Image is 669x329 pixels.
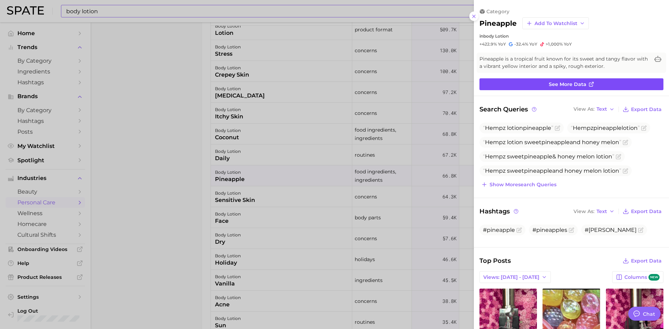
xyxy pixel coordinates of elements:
[523,125,551,131] span: pineapple
[483,227,515,233] span: #pineapple
[549,81,586,87] span: See more data
[479,33,663,39] div: in
[483,167,621,174] span: Hempz sweet and honey melon lotion
[479,180,558,189] button: Show moresearch queries
[524,153,552,160] span: pineapple
[621,104,663,114] button: Export Data
[631,258,662,264] span: Export Data
[572,207,616,216] button: View AsText
[641,125,647,131] button: Flag as miscategorized or irrelevant
[479,55,649,70] span: Pineapple is a tropical fruit known for its sweet and tangy flavor with a vibrant yellow interior...
[516,227,522,233] button: Flag as miscategorized or irrelevant
[571,125,640,131] span: Hempz lotion
[638,227,644,233] button: Flag as miscategorized or irrelevant
[479,206,520,216] span: Hashtags
[631,107,662,112] span: Export Data
[535,21,577,26] span: Add to Watchlist
[648,274,660,281] span: new
[479,19,517,28] h2: pineapple
[483,274,539,280] span: Views: [DATE] - [DATE]
[623,140,628,145] button: Flag as miscategorized or irrelevant
[490,182,556,188] span: Show more search queries
[483,125,553,131] span: Hempz lotion
[479,78,663,90] a: See more data
[631,209,662,214] span: Export Data
[479,104,538,114] span: Search Queries
[597,107,607,111] span: Text
[498,41,506,47] span: YoY
[574,210,594,213] span: View As
[555,125,560,131] button: Flag as miscategorized or irrelevant
[623,168,628,174] button: Flag as miscategorized or irrelevant
[621,206,663,216] button: Export Data
[624,274,660,281] span: Columns
[597,210,607,213] span: Text
[483,139,621,146] span: Hempz lotion sweet and honey melon
[514,41,528,47] span: -32.4%
[522,17,589,29] button: Add to Watchlist
[524,167,552,174] span: pineapple
[569,227,574,233] button: Flag as miscategorized or irrelevant
[479,256,511,266] span: Top Posts
[541,139,570,146] span: pineapple
[479,271,551,283] button: Views: [DATE] - [DATE]
[572,105,616,114] button: View AsText
[616,154,621,159] button: Flag as miscategorized or irrelevant
[574,107,594,111] span: View As
[529,41,537,47] span: YoY
[483,153,614,160] span: Hempz sweet & honey melon lotion
[593,125,622,131] span: pineapple
[621,256,663,266] button: Export Data
[612,271,663,283] button: Columnsnew
[585,227,637,233] span: #[PERSON_NAME]
[546,41,563,47] span: >1,000%
[486,8,509,15] span: category
[479,41,497,47] span: +422.9%
[532,227,567,233] span: #pineapples
[483,33,509,39] span: body lotion
[564,41,572,47] span: YoY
